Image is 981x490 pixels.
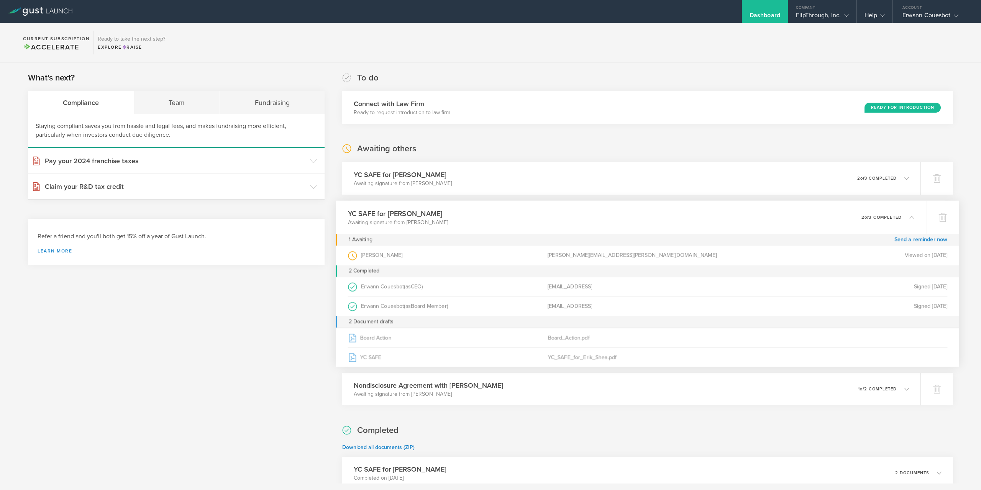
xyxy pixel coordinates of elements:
[354,390,503,398] p: Awaiting signature from [PERSON_NAME]
[858,387,897,391] p: 1 2 completed
[348,218,448,226] p: Awaiting signature from [PERSON_NAME]
[23,36,90,41] h2: Current Subscription
[548,328,748,347] div: Board_Action.pdf
[38,249,315,253] a: Learn more
[23,43,79,51] span: Accelerate
[28,91,134,114] div: Compliance
[354,109,450,116] p: Ready to request introduction to law firm
[354,474,446,482] p: Completed on [DATE]
[342,444,415,451] a: Download all documents (ZIP)
[134,91,220,114] div: Team
[354,180,452,187] p: Awaiting signature from [PERSON_NAME]
[748,246,948,265] div: Viewed on [DATE]
[98,44,165,51] div: Explore
[336,265,959,277] div: 2 Completed
[94,31,169,54] div: Ready to take the next step?ExploreRaise
[45,182,306,192] h3: Claim your R&D tax credit
[348,328,548,347] div: Board Action
[857,176,897,180] p: 2 3 completed
[895,471,929,475] p: 2 documents
[548,277,748,296] div: [EMAIL_ADDRESS]
[860,387,864,392] em: of
[122,44,142,50] span: Raise
[865,215,869,220] em: of
[336,316,959,328] div: 2 Document drafts
[357,143,416,154] h2: Awaiting others
[349,234,372,246] div: 1 Awaiting
[348,297,548,316] div: Erwann Couesbot
[354,99,450,109] h3: Connect with Law Firm
[38,232,315,241] h3: Refer a friend and you'll both get 15% off a year of Gust Launch.
[348,246,548,265] div: [PERSON_NAME]
[422,283,423,290] span: )
[796,11,849,23] div: FlipThrough, Inc.
[447,303,448,309] span: )
[902,11,968,23] div: Erwann Couesbot
[45,156,306,166] h3: Pay your 2024 franchise taxes
[548,246,748,265] div: [PERSON_NAME][EMAIL_ADDRESS][PERSON_NAME][DOMAIN_NAME]
[860,176,865,181] em: of
[354,170,452,180] h3: YC SAFE for [PERSON_NAME]
[548,347,748,367] div: YC_SAFE_for_Erik_Shea.pdf
[411,303,447,309] span: Board Member
[348,208,448,219] h3: YC SAFE for [PERSON_NAME]
[404,303,411,309] span: (as
[411,283,422,290] span: CEO
[28,72,75,84] h2: What's next?
[357,425,399,436] h2: Completed
[348,277,548,296] div: Erwann Couesbot
[342,91,953,124] div: Connect with Law FirmReady to request introduction to law firmReady for Introduction
[357,72,379,84] h2: To do
[548,297,748,316] div: [EMAIL_ADDRESS]
[748,297,948,316] div: Signed [DATE]
[750,11,780,23] div: Dashboard
[98,36,165,42] h3: Ready to take the next step?
[748,277,948,296] div: Signed [DATE]
[348,347,548,367] div: YC SAFE
[354,380,503,390] h3: Nondisclosure Agreement with [PERSON_NAME]
[28,114,325,148] div: Staying compliant saves you from hassle and legal fees, and makes fundraising more efficient, par...
[404,283,411,290] span: (as
[865,11,885,23] div: Help
[861,215,902,219] p: 2 3 completed
[220,91,325,114] div: Fundraising
[894,234,948,246] a: Send a reminder now
[354,464,446,474] h3: YC SAFE for [PERSON_NAME]
[865,103,941,113] div: Ready for Introduction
